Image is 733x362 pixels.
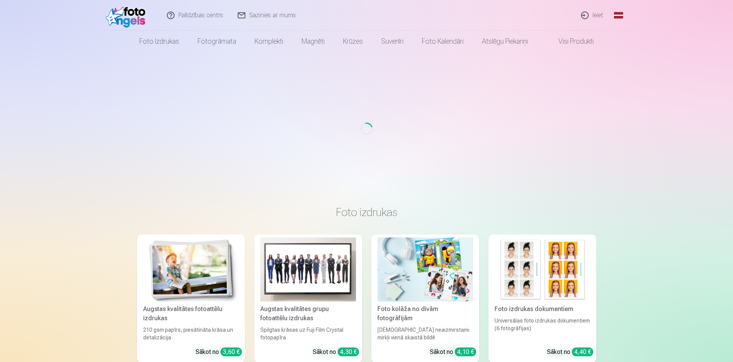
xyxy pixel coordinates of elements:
[257,326,359,341] div: Spilgtas krāsas uz Fuji Film Crystal fotopapīra
[572,347,593,356] div: 4,40 €
[430,347,476,357] div: Sākot no
[220,347,242,356] div: 3,60 €
[106,3,150,28] img: /fa1
[374,305,476,323] div: Foto kolāža no divām fotogrāfijām
[338,347,359,356] div: 4,30 €
[491,305,593,314] div: Foto izdrukas dokumentiem
[455,347,476,356] div: 4,10 €
[313,347,359,357] div: Sākot no
[334,31,372,52] a: Krūzes
[377,238,473,301] img: Foto kolāža no divām fotogrāfijām
[140,326,242,341] div: 210 gsm papīrs, piesātināta krāsa un detalizācija
[372,31,413,52] a: Suvenīri
[374,326,476,341] div: [DEMOGRAPHIC_DATA] neaizmirstami mirkļi vienā skaistā bildē
[491,317,593,341] div: Universālas foto izdrukas dokumentiem (6 fotogrāfijas)
[473,31,537,52] a: Atslēgu piekariņi
[196,347,242,357] div: Sākot no
[260,238,356,301] img: Augstas kvalitātes grupu fotoattēlu izdrukas
[188,31,245,52] a: Fotogrāmata
[495,238,590,301] img: Foto izdrukas dokumentiem
[413,31,473,52] a: Foto kalendāri
[292,31,334,52] a: Magnēti
[143,238,239,301] img: Augstas kvalitātes fotoattēlu izdrukas
[140,305,242,323] div: Augstas kvalitātes fotoattēlu izdrukas
[130,31,188,52] a: Foto izdrukas
[257,305,359,323] div: Augstas kvalitātes grupu fotoattēlu izdrukas
[537,31,603,52] a: Visi produkti
[143,205,590,219] h3: Foto izdrukas
[547,347,593,357] div: Sākot no
[245,31,292,52] a: Komplekti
